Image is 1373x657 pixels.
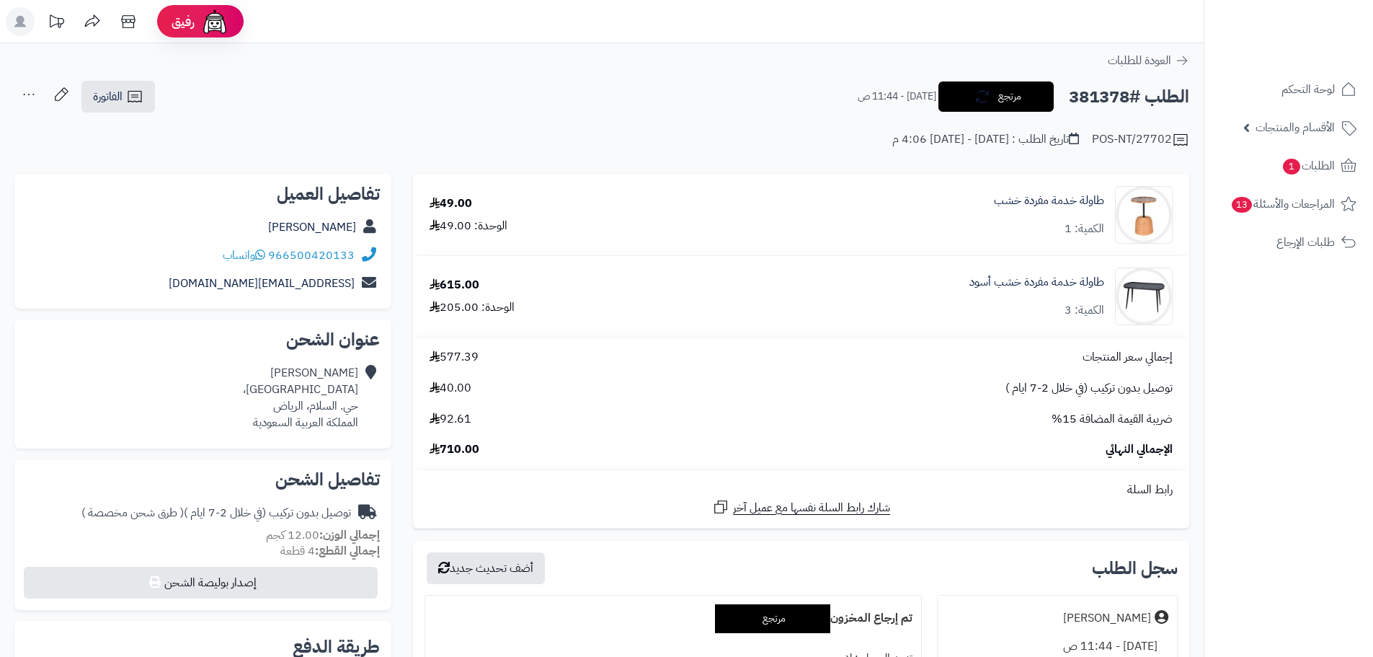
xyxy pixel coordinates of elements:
span: الإجمالي النهائي [1106,441,1173,458]
img: 1732720005-110108010227-90x90.jpg [1116,186,1172,244]
span: شارك رابط السلة نفسها مع عميل آخر [733,500,890,516]
span: إجمالي سعر المنتجات [1083,349,1173,366]
span: ضريبة القيمة المضافة 15% [1052,411,1173,428]
h2: طريقة الدفع [293,638,380,656]
div: الوحدة: 49.00 [430,218,507,234]
h3: سجل الطلب [1092,560,1178,577]
span: الأقسام والمنتجات [1256,118,1335,138]
span: 40.00 [430,380,471,397]
span: توصيل بدون تركيب (في خلال 2-7 ايام ) [1005,380,1173,397]
a: العودة للطلبات [1108,52,1189,69]
button: إصدار بوليصة الشحن [24,567,378,599]
img: ai-face.png [200,7,229,36]
span: 13 [1232,197,1252,213]
span: المراجعات والأسئلة [1230,194,1335,214]
a: طلبات الإرجاع [1213,225,1364,260]
h2: عنوان الشحن [26,331,380,348]
strong: إجمالي القطع: [315,542,380,560]
a: تحديثات المنصة [38,7,74,40]
a: [EMAIL_ADDRESS][DOMAIN_NAME] [169,275,355,292]
span: الطلبات [1281,156,1335,176]
h2: الطلب #381378 [1069,82,1189,112]
a: [PERSON_NAME] [268,219,356,236]
span: 92.61 [430,411,471,428]
span: رفيق [172,13,195,30]
span: 710.00 [430,441,479,458]
div: الوحدة: 205.00 [430,299,515,316]
h2: تفاصيل العميل [26,185,380,203]
small: 12.00 كجم [266,526,380,544]
small: [DATE] - 11:44 ص [858,89,936,104]
span: الفاتورة [93,88,123,105]
div: [PERSON_NAME] [GEOGRAPHIC_DATA]، حي. السلام، الرياض المملكة العربية السعودية [243,365,358,431]
a: المراجعات والأسئلة13 [1213,187,1364,221]
span: ( طرق شحن مخصصة ) [81,504,184,521]
strong: إجمالي الوزن: [319,526,380,544]
img: logo-2.png [1275,36,1359,66]
h2: تفاصيل الشحن [26,471,380,488]
a: طاولة خدمة مفردة خشب [994,193,1104,209]
a: شارك رابط السلة نفسها مع عميل آخر [712,498,890,516]
div: الكمية: 3 [1065,302,1104,319]
span: طلبات الإرجاع [1276,232,1335,252]
div: [PERSON_NAME] [1063,610,1151,627]
div: 49.00 [430,195,472,212]
a: الفاتورة [81,81,155,113]
a: لوحة التحكم [1213,72,1364,107]
div: رابط السلة [419,482,1183,498]
b: تم إرجاع المخزون [830,609,912,627]
a: 966500420133 [268,247,355,264]
span: 577.39 [430,349,479,366]
img: 1734445911-110108010204-90x90.jpg [1116,268,1172,325]
a: طاولة خدمة مفردة خشب أسود [969,274,1104,291]
button: مرتجع [938,81,1054,112]
div: مرتجع [715,604,830,633]
div: 615.00 [430,277,479,294]
span: 1 [1283,159,1300,175]
div: توصيل بدون تركيب (في خلال 2-7 ايام ) [81,505,351,521]
a: الطلبات1 [1213,149,1364,183]
div: POS-NT/27702 [1092,131,1189,149]
div: الكمية: 1 [1065,221,1104,237]
small: 4 قطعة [280,542,380,560]
div: تاريخ الطلب : [DATE] - [DATE] 4:06 م [892,131,1079,148]
button: أضف تحديث جديد [427,552,545,584]
span: العودة للطلبات [1108,52,1171,69]
a: واتساب [223,247,265,264]
span: لوحة التحكم [1281,79,1335,100]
